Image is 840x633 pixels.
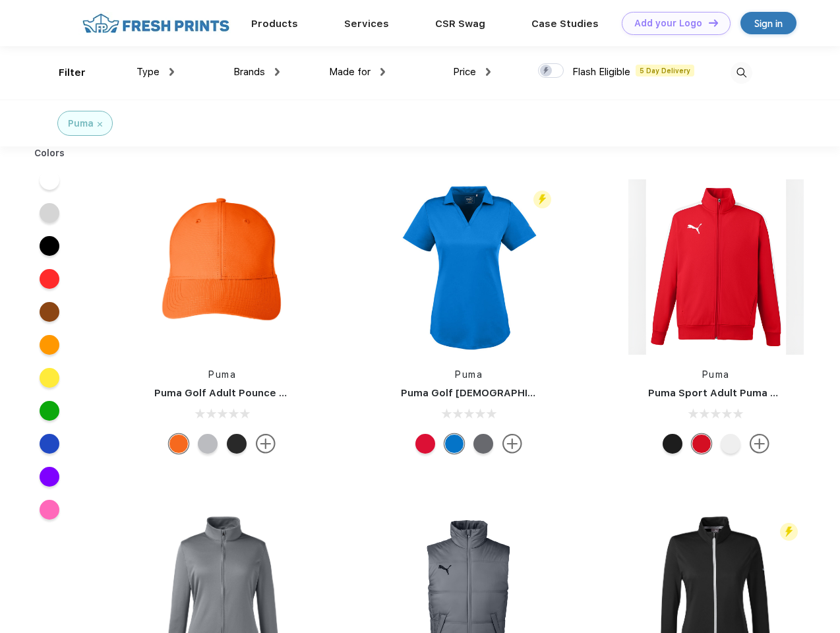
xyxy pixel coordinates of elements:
a: Puma [702,369,730,380]
div: Colors [24,146,75,160]
div: Add your Logo [634,18,702,29]
img: func=resize&h=266 [135,179,310,355]
a: Puma Golf [DEMOGRAPHIC_DATA]' Icon Golf Polo [401,387,645,399]
img: dropdown.png [380,68,385,76]
div: Puma Black [227,434,247,454]
span: 5 Day Delivery [636,65,694,76]
img: more.svg [256,434,276,454]
a: Products [251,18,298,30]
div: High Risk Red [415,434,435,454]
img: dropdown.png [169,68,174,76]
a: Services [344,18,389,30]
img: func=resize&h=266 [381,179,556,355]
a: CSR Swag [435,18,485,30]
div: Filter [59,65,86,80]
img: DT [709,19,718,26]
img: filter_cancel.svg [98,122,102,127]
div: Vibrant Orange [169,434,189,454]
div: High Risk Red [692,434,711,454]
img: more.svg [750,434,769,454]
a: Puma Golf Adult Pounce Adjustable Cap [154,387,356,399]
span: Flash Eligible [572,66,630,78]
div: Puma Black [663,434,682,454]
span: Made for [329,66,371,78]
img: func=resize&h=266 [628,179,804,355]
img: more.svg [502,434,522,454]
img: desktop_search.svg [731,62,752,84]
img: dropdown.png [486,68,491,76]
a: Puma [455,369,483,380]
img: fo%20logo%202.webp [78,12,233,35]
img: dropdown.png [275,68,280,76]
a: Sign in [740,12,796,34]
span: Type [136,66,160,78]
img: flash_active_toggle.svg [780,523,798,541]
span: Brands [233,66,265,78]
img: flash_active_toggle.svg [533,191,551,208]
span: Price [453,66,476,78]
div: Sign in [754,16,783,31]
div: White and Quiet Shade [721,434,740,454]
div: Quarry [198,434,218,454]
div: Quiet Shade [473,434,493,454]
a: Puma [208,369,236,380]
div: Lapis Blue [444,434,464,454]
div: Puma [68,117,94,131]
